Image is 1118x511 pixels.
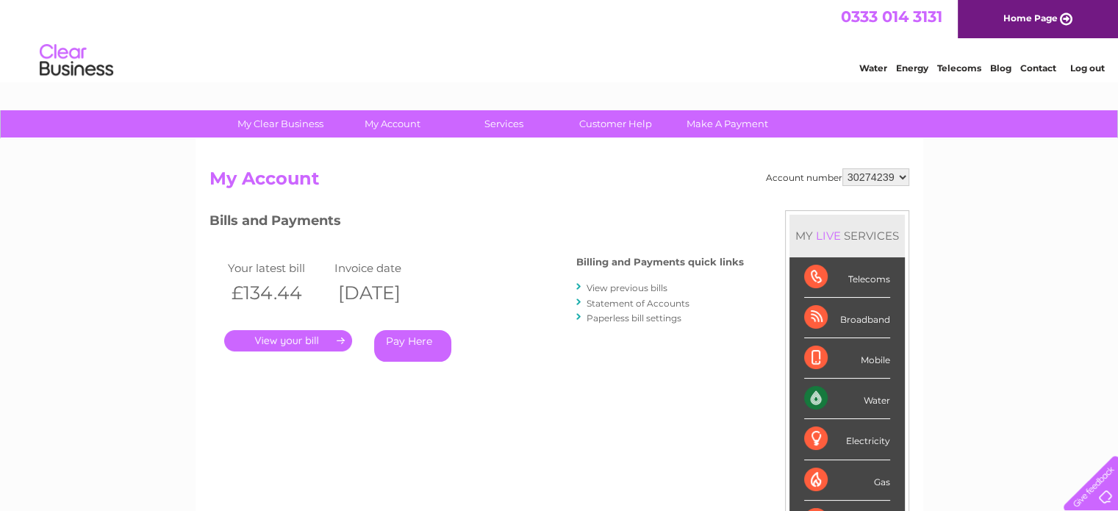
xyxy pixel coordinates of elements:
a: Telecoms [937,62,981,74]
a: Services [443,110,565,137]
h2: My Account [209,168,909,196]
a: Make A Payment [667,110,788,137]
div: LIVE [813,229,844,243]
a: . [224,330,352,351]
h3: Bills and Payments [209,210,744,236]
a: My Account [332,110,453,137]
a: Energy [896,62,928,74]
div: Gas [804,460,890,501]
a: 0333 014 3131 [841,7,942,26]
th: £134.44 [224,278,331,308]
a: Statement of Accounts [587,298,689,309]
a: Log out [1069,62,1104,74]
div: Water [804,379,890,419]
a: Paperless bill settings [587,312,681,324]
a: View previous bills [587,282,667,293]
img: logo.png [39,38,114,83]
a: Pay Here [374,330,451,362]
a: Water [859,62,887,74]
td: Your latest bill [224,258,331,278]
div: Account number [766,168,909,186]
div: Broadband [804,298,890,338]
a: My Clear Business [220,110,341,137]
div: Mobile [804,338,890,379]
div: Telecoms [804,257,890,298]
a: Contact [1020,62,1056,74]
div: Clear Business is a trading name of Verastar Limited (registered in [GEOGRAPHIC_DATA] No. 3667643... [212,8,907,71]
th: [DATE] [331,278,437,308]
div: Electricity [804,419,890,460]
a: Blog [990,62,1011,74]
td: Invoice date [331,258,437,278]
div: MY SERVICES [789,215,905,257]
h4: Billing and Payments quick links [576,257,744,268]
a: Customer Help [555,110,676,137]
